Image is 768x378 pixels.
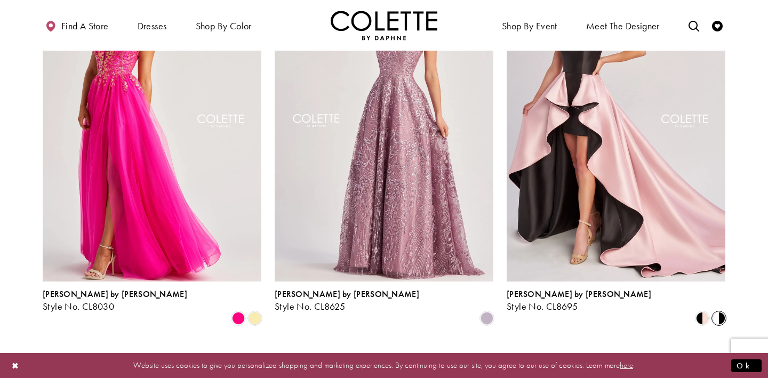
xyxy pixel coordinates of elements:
a: Find a store [43,11,111,40]
span: Shop by color [193,11,254,40]
i: Black/White [713,312,725,325]
span: [PERSON_NAME] by [PERSON_NAME] [43,288,187,300]
span: [PERSON_NAME] by [PERSON_NAME] [507,288,651,300]
span: Find a store [61,21,109,31]
span: Shop By Event [502,21,557,31]
span: Style No. CL8695 [507,300,578,312]
div: Colette by Daphne Style No. CL8030 [43,289,187,312]
i: Sunshine [249,312,261,325]
a: Visit Home Page [331,11,437,40]
p: Website uses cookies to give you personalized shopping and marketing experiences. By continuing t... [77,358,691,373]
img: Colette by Daphne [331,11,437,40]
span: Shop By Event [499,11,560,40]
span: Style No. CL8625 [275,300,345,312]
i: Hot Pink [232,312,245,325]
span: Dresses [135,11,170,40]
button: Close Dialog [6,356,25,375]
a: Toggle search [686,11,702,40]
button: Submit Dialog [731,359,762,372]
span: Dresses [138,21,167,31]
div: Colette by Daphne Style No. CL8695 [507,289,651,312]
i: Heather [481,312,493,325]
a: here [620,360,633,371]
span: Meet the designer [586,21,660,31]
span: [PERSON_NAME] by [PERSON_NAME] [275,288,419,300]
span: Shop by color [196,21,252,31]
i: Black/Blush [696,312,709,325]
div: Colette by Daphne Style No. CL8625 [275,289,419,312]
a: Check Wishlist [709,11,725,40]
a: Meet the designer [583,11,662,40]
span: Style No. CL8030 [43,300,114,312]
